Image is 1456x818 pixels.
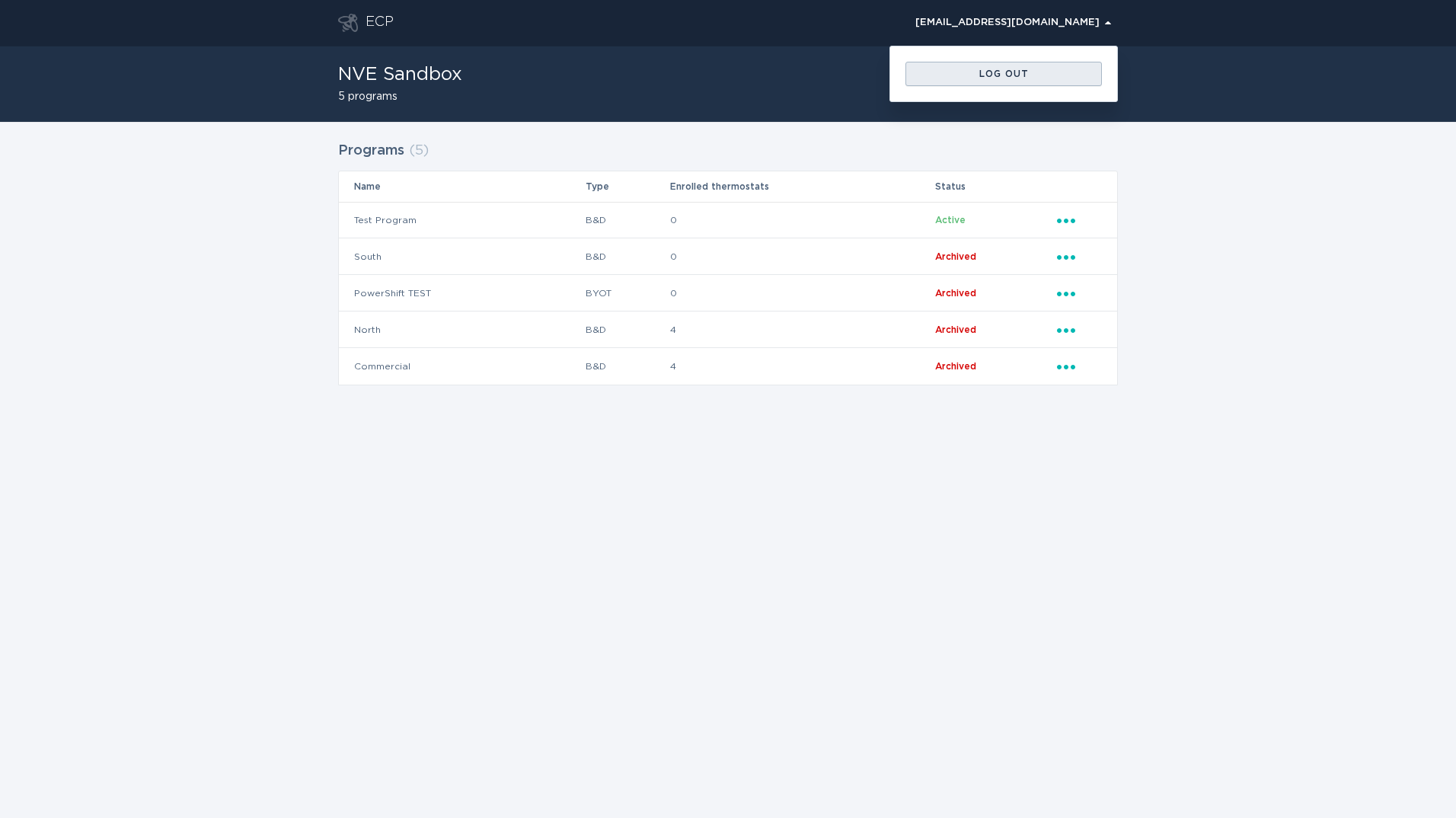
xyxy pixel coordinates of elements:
div: Popover menu [1057,358,1102,375]
tr: 116e07f7915c4c4a9324842179135979 [339,312,1117,348]
td: BYOT [585,275,669,312]
div: ECP [366,14,394,32]
th: Enrolled thermostats [669,171,934,202]
div: [EMAIL_ADDRESS][DOMAIN_NAME] [915,18,1111,27]
td: 4 [669,312,934,348]
span: Archived [935,252,976,261]
span: Archived [935,362,976,371]
td: North [339,312,585,348]
tr: fc965d71b8e644e187efd24587ccd12c [339,202,1117,238]
th: Type [585,171,669,202]
td: South [339,238,585,275]
button: Go to dashboard [338,14,358,32]
div: Popover menu [1057,212,1102,228]
td: Test Program [339,202,585,238]
td: 0 [669,238,934,275]
td: B&D [585,312,669,348]
td: PowerShift TEST [339,275,585,312]
tr: d3ebbe26646c42a587ebc76e3d10c38b [339,275,1117,312]
tr: 42761ba875c643c9a42209b7258b2ec5 [339,238,1117,275]
span: ( 5 ) [409,144,429,158]
h2: 5 programs [338,91,462,102]
div: Popover menu [1057,285,1102,302]
span: Archived [935,325,976,334]
div: Popover menu [1057,248,1102,265]
button: Open user account details [908,11,1118,34]
td: B&D [585,348,669,385]
span: Archived [935,289,976,298]
td: B&D [585,238,669,275]
h2: Programs [338,137,404,165]
span: Active [935,216,966,225]
tr: 4b12f45bbec648bb849041af0e128f2c [339,348,1117,385]
tr: Table Headers [339,171,1117,202]
td: 4 [669,348,934,385]
h1: NVE Sandbox [338,66,462,84]
td: 0 [669,275,934,312]
div: Log out [913,69,1094,78]
td: B&D [585,202,669,238]
button: Log out [905,62,1102,86]
td: Commercial [339,348,585,385]
th: Name [339,171,585,202]
td: 0 [669,202,934,238]
th: Status [934,171,1056,202]
div: Popover menu [1057,321,1102,338]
